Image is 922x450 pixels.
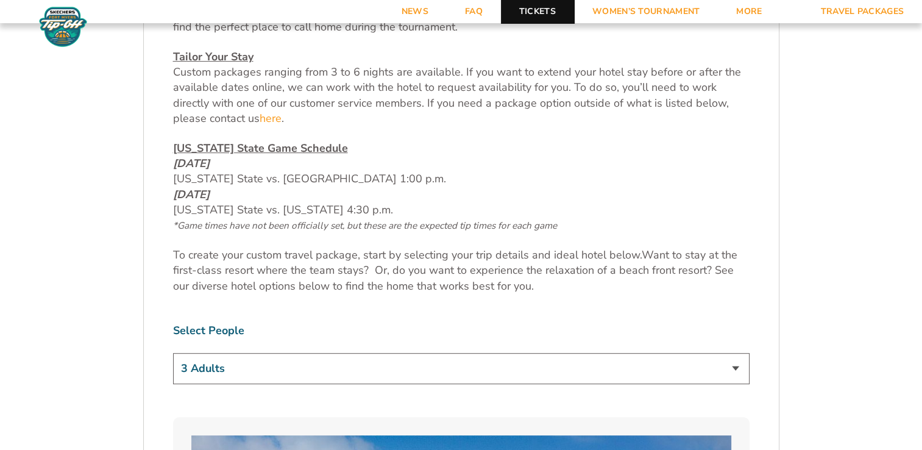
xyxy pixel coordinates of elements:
[173,49,254,64] u: Tailor Your Stay
[260,111,282,126] a: here
[173,248,750,294] p: Want to stay at the first-class resort where the team stays? Or, do you want to experience the re...
[173,323,750,338] label: Select People
[173,156,210,171] em: [DATE]
[37,6,90,48] img: Fort Myers Tip-Off
[282,111,284,126] span: .
[173,65,741,126] span: Custom packages ranging from 3 to 6 nights are available. If you want to extend your hotel stay b...
[173,220,557,232] span: *Game times have not been officially set, but these are the expected tip times for each game
[173,4,730,34] span: Your official team and fan hotel is [GEOGRAPHIC_DATA]. You can also explore additional hotel opti...
[173,141,348,155] span: [US_STATE] State Game Schedule
[173,156,557,232] span: [US_STATE] State vs. [GEOGRAPHIC_DATA] 1:00 p.m. [US_STATE] State vs. [US_STATE] 4:30 p.m.
[173,248,642,262] span: To create your custom travel package, start by selecting your trip details and ideal hotel below.
[173,187,210,202] em: [DATE]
